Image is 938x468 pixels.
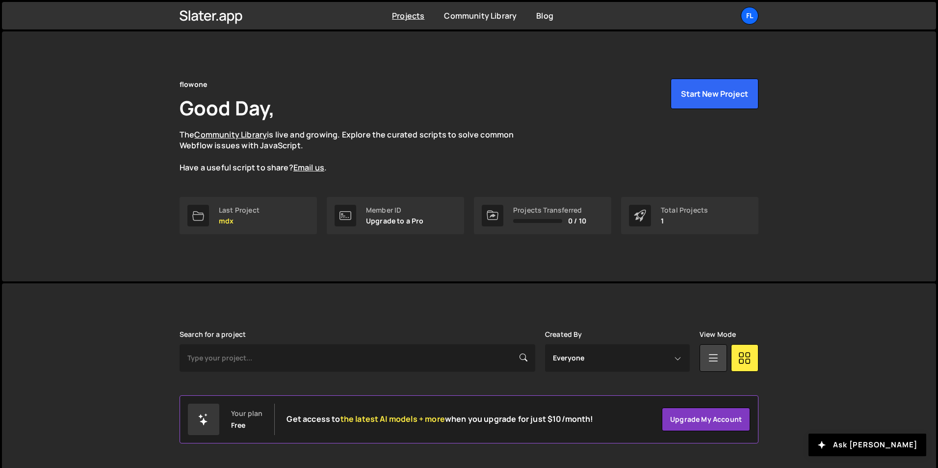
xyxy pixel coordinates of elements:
div: Member ID [366,206,424,214]
div: Projects Transferred [513,206,586,214]
button: Start New Project [671,79,758,109]
a: Email us [293,162,324,173]
button: Ask [PERSON_NAME] [808,434,926,456]
a: Projects [392,10,424,21]
label: Created By [545,330,582,338]
a: Upgrade my account [662,408,750,431]
p: Upgrade to a Pro [366,217,424,225]
input: Type your project... [180,344,535,372]
h1: Good Day, [180,94,275,121]
p: The is live and growing. Explore the curated scripts to solve common Webflow issues with JavaScri... [180,129,533,173]
a: fl [741,7,758,25]
a: Blog [536,10,553,21]
div: Free [231,421,246,429]
div: flowone [180,79,207,90]
div: Total Projects [661,206,708,214]
span: 0 / 10 [568,217,586,225]
a: Community Library [194,129,267,140]
a: Last Project mdx [180,197,317,234]
h2: Get access to when you upgrade for just $10/month! [287,414,593,424]
label: Search for a project [180,330,246,338]
span: the latest AI models + more [340,413,445,424]
p: mdx [219,217,260,225]
div: Your plan [231,410,262,417]
a: Community Library [444,10,517,21]
div: Last Project [219,206,260,214]
p: 1 [661,217,708,225]
label: View Mode [700,330,736,338]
